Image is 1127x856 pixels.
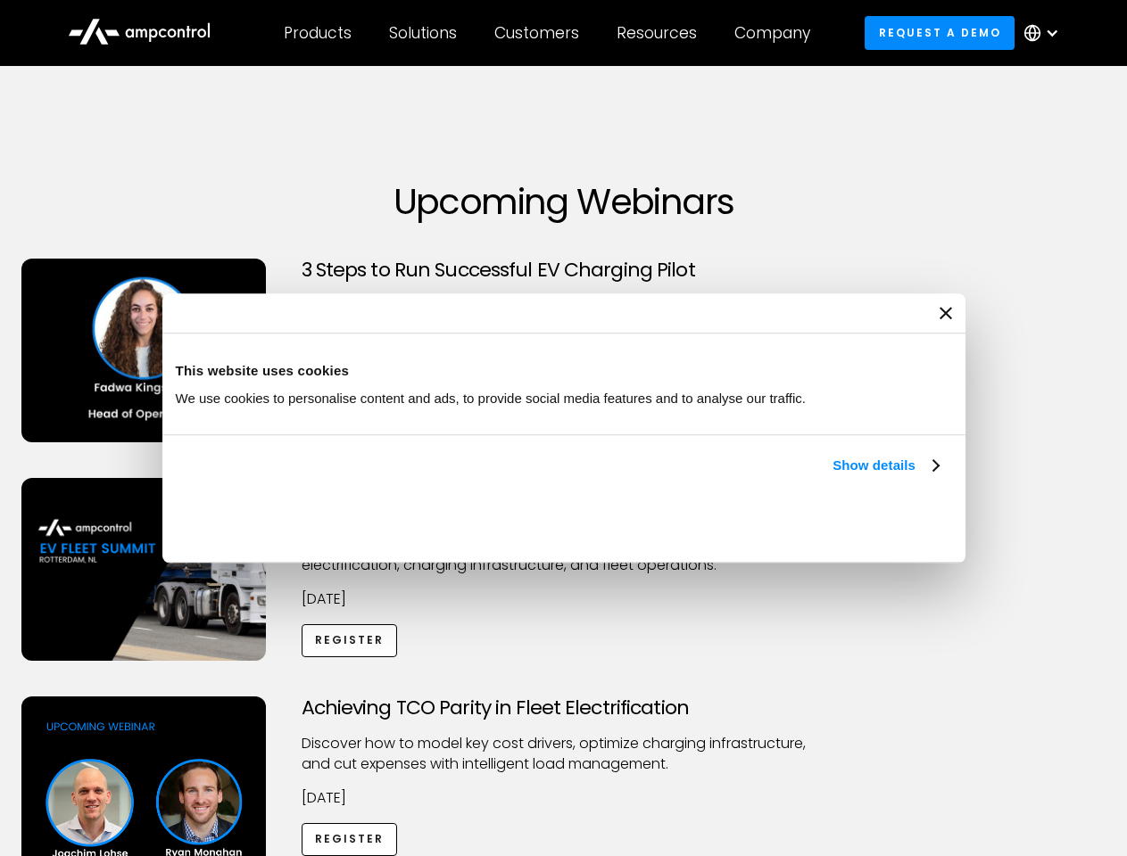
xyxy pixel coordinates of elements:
[302,788,826,808] p: [DATE]
[617,23,697,43] div: Resources
[833,455,938,476] a: Show details
[734,23,810,43] div: Company
[302,823,398,856] a: Register
[494,23,579,43] div: Customers
[284,23,352,43] div: Products
[176,360,952,382] div: This website uses cookies
[302,624,398,657] a: Register
[389,23,457,43] div: Solutions
[176,391,807,406] span: We use cookies to personalise content and ads, to provide social media features and to analyse ou...
[302,259,826,282] h3: 3 Steps to Run Successful EV Charging Pilot
[302,696,826,720] h3: Achieving TCO Parity in Fleet Electrification
[21,180,1106,223] h1: Upcoming Webinars
[865,16,1015,49] a: Request a demo
[940,307,952,319] button: Close banner
[689,497,945,548] button: Okay
[302,734,826,774] p: Discover how to model key cost drivers, optimize charging infrastructure, and cut expenses with i...
[302,589,826,609] p: [DATE]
